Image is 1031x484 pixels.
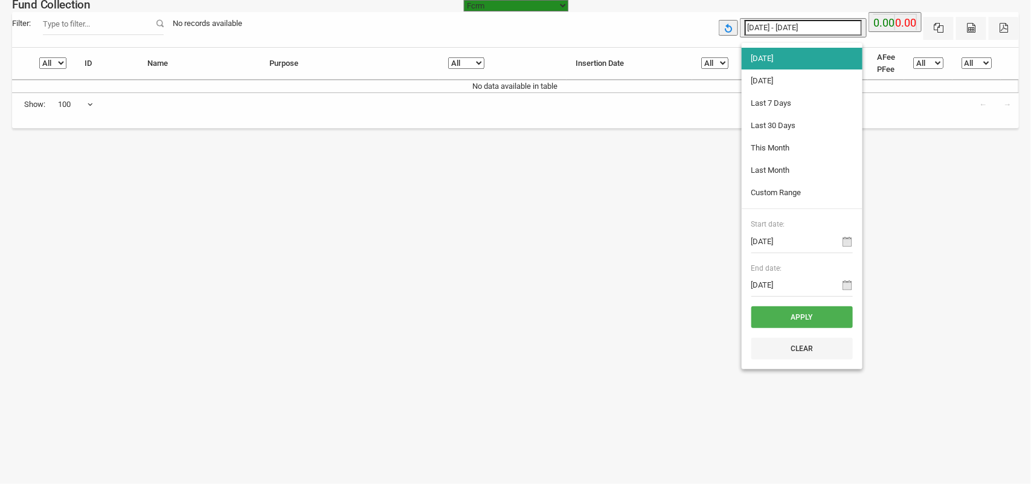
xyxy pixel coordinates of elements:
[138,48,260,80] th: Name
[58,98,93,111] span: 100
[164,12,251,35] div: No records available
[57,93,94,116] span: 100
[923,17,954,40] button: Excel
[873,15,894,31] label: 0.00
[742,48,862,69] li: [DATE]
[742,92,862,114] li: Last 7 Days
[956,17,986,40] button: CSV
[75,48,138,80] th: ID
[742,182,862,204] li: Custom Range
[877,51,895,63] li: AFee
[877,63,895,76] li: PFee
[989,17,1019,40] button: Pdf
[260,48,439,80] th: Purpose
[996,93,1019,116] a: →
[751,263,853,274] span: End date:
[751,219,853,230] span: Start date:
[24,98,45,111] span: Show:
[751,338,853,360] button: Clear
[895,15,916,31] label: 0.00
[742,137,862,159] li: This Month
[869,12,922,32] button: 0.00 0.00
[43,12,164,35] input: Filter:
[742,160,862,181] li: Last Month
[751,306,853,328] button: Apply
[567,48,692,80] th: Insertion Date
[742,115,862,137] li: Last 30 Days
[972,93,995,116] a: ←
[742,70,862,92] li: [DATE]
[12,80,1019,92] td: No data available in table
